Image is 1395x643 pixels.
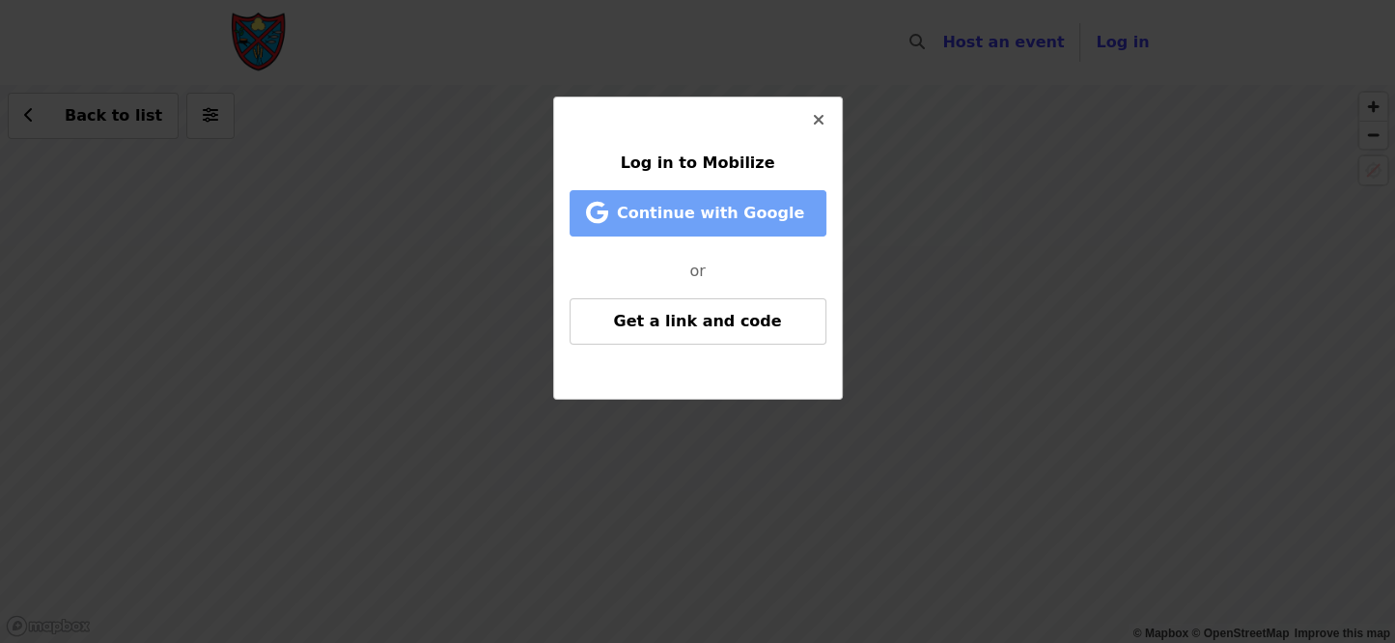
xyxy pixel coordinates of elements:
[795,98,842,144] button: Close
[613,312,781,330] span: Get a link and code
[617,204,804,222] span: Continue with Google
[586,199,608,227] i: google icon
[813,111,824,129] i: times icon
[621,154,775,172] span: Log in to Mobilize
[570,298,826,345] button: Get a link and code
[570,190,826,237] button: Continue with Google
[689,262,705,280] span: or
